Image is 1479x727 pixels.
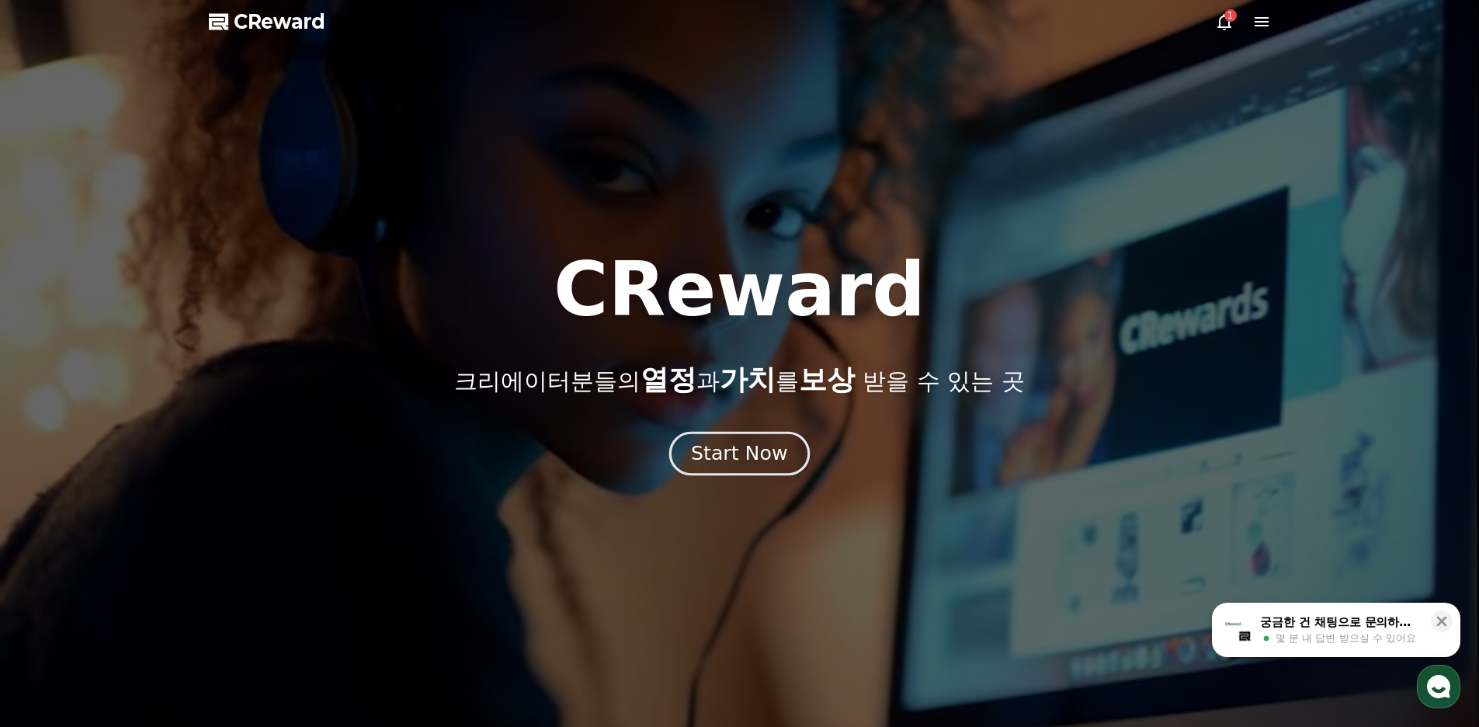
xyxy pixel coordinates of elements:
div: Start Now [691,440,787,467]
span: 보상 [799,363,855,395]
a: 대화 [102,492,200,531]
h1: CReward [554,252,925,327]
button: Start Now [669,432,810,476]
a: 설정 [200,492,298,531]
a: 홈 [5,492,102,531]
a: Start Now [672,448,807,463]
a: 1 [1215,12,1234,31]
span: 대화 [142,517,161,529]
span: 열정 [641,363,696,395]
span: 홈 [49,516,58,528]
div: 1 [1224,9,1237,22]
a: CReward [209,9,325,34]
span: 설정 [240,516,259,528]
span: 가치 [720,363,776,395]
p: 크리에이터분들의 과 를 받을 수 있는 곳 [454,364,1024,395]
span: CReward [234,9,325,34]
